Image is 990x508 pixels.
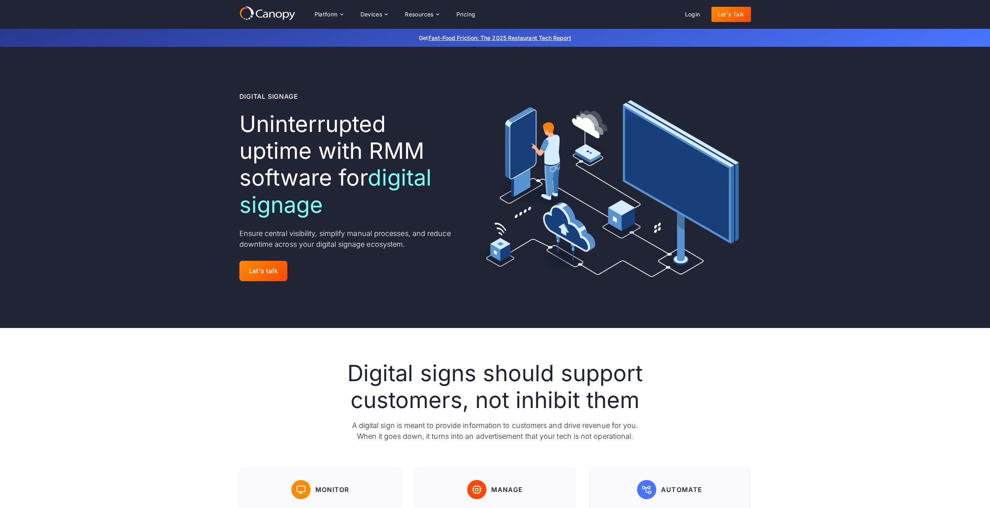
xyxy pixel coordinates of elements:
div: Monitor [315,485,349,494]
h2: Digital signs should support customers, not inhibit them [342,360,649,414]
p: Ensure central visibility, simplify manual processes, and reduce downtime across your digital sig... [239,228,456,250]
div: Platform [315,12,338,17]
a: Let's talk [239,261,288,281]
a: Let's Talk [711,7,751,22]
div: Digital Signage [239,92,298,101]
p: A digital sign is meant to provide information to customers and drive revenue for you. When it go... [342,420,649,442]
div: Devices [361,12,382,17]
a: Fast-Food Friction: The 2025 Restaurant Tech Report [428,34,571,41]
h1: Uninterrupted uptime with RMM software for [239,111,456,218]
a: Pricing [450,7,482,22]
div: Automate [661,485,703,494]
a: Login [679,7,707,22]
div: Let's talk [249,267,278,275]
div: Manage [491,485,523,494]
p: Get [299,34,691,42]
div: Resources [405,12,434,17]
span: digital signage [239,164,432,218]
